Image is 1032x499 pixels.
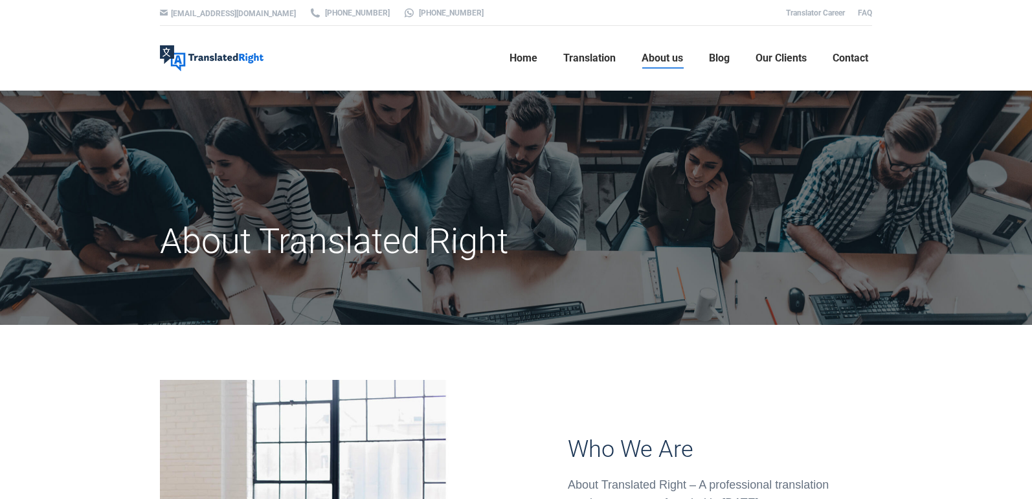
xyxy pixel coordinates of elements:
[833,52,868,65] span: Contact
[506,38,541,79] a: Home
[160,45,264,71] img: Translated Right
[171,9,296,18] a: [EMAIL_ADDRESS][DOMAIN_NAME]
[510,52,537,65] span: Home
[756,52,807,65] span: Our Clients
[642,52,683,65] span: About us
[160,220,628,263] h1: About Translated Right
[403,7,484,19] a: [PHONE_NUMBER]
[705,38,734,79] a: Blog
[563,52,616,65] span: Translation
[786,8,845,17] a: Translator Career
[559,38,620,79] a: Translation
[709,52,730,65] span: Blog
[829,38,872,79] a: Contact
[858,8,872,17] a: FAQ
[568,436,872,463] h3: Who We Are
[309,7,390,19] a: [PHONE_NUMBER]
[638,38,687,79] a: About us
[752,38,811,79] a: Our Clients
